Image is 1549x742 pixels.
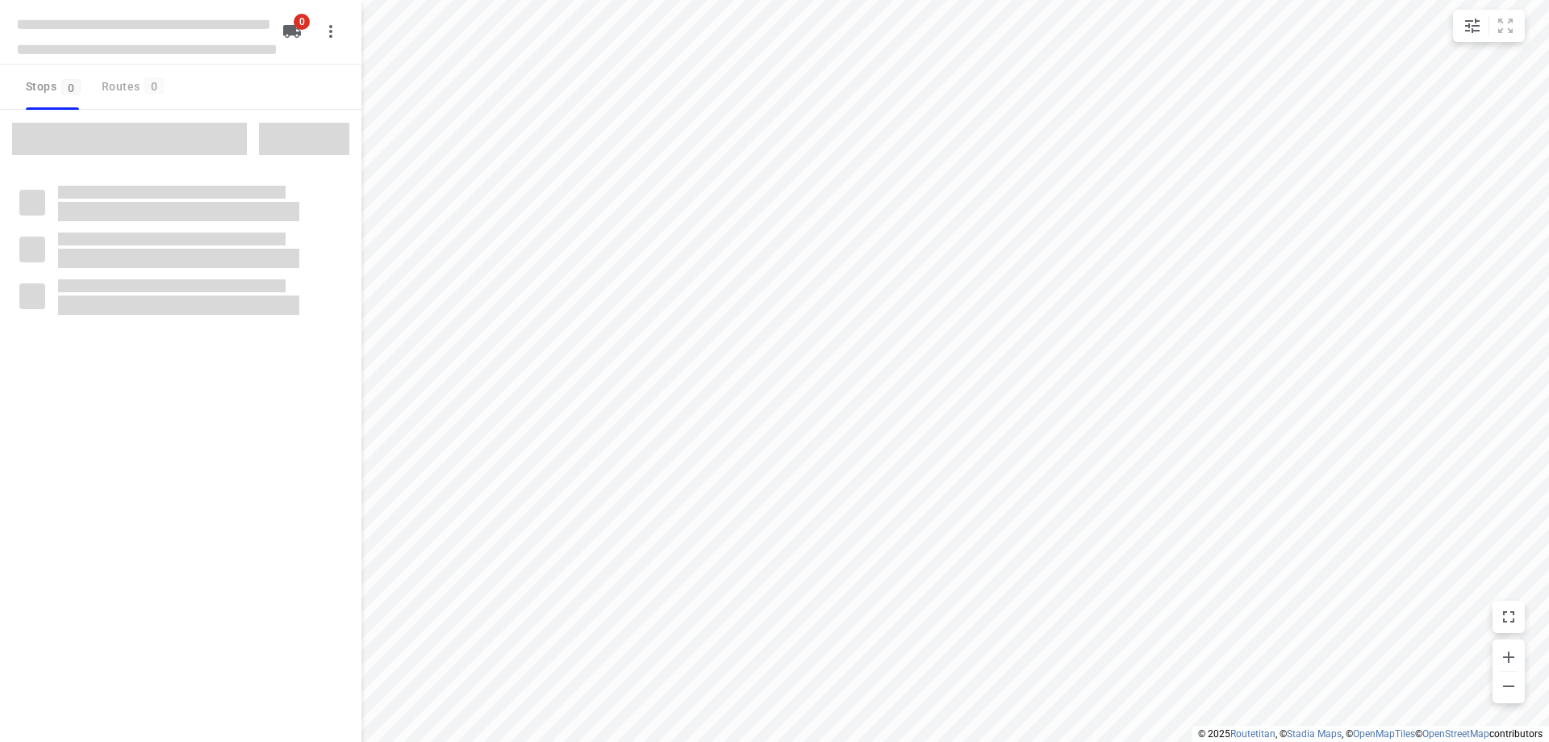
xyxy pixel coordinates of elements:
[1453,10,1525,42] div: small contained button group
[1422,728,1489,740] a: OpenStreetMap
[1230,728,1276,740] a: Routetitan
[1353,728,1415,740] a: OpenMapTiles
[1287,728,1342,740] a: Stadia Maps
[1198,728,1543,740] li: © 2025 , © , © © contributors
[1456,10,1488,42] button: Map settings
